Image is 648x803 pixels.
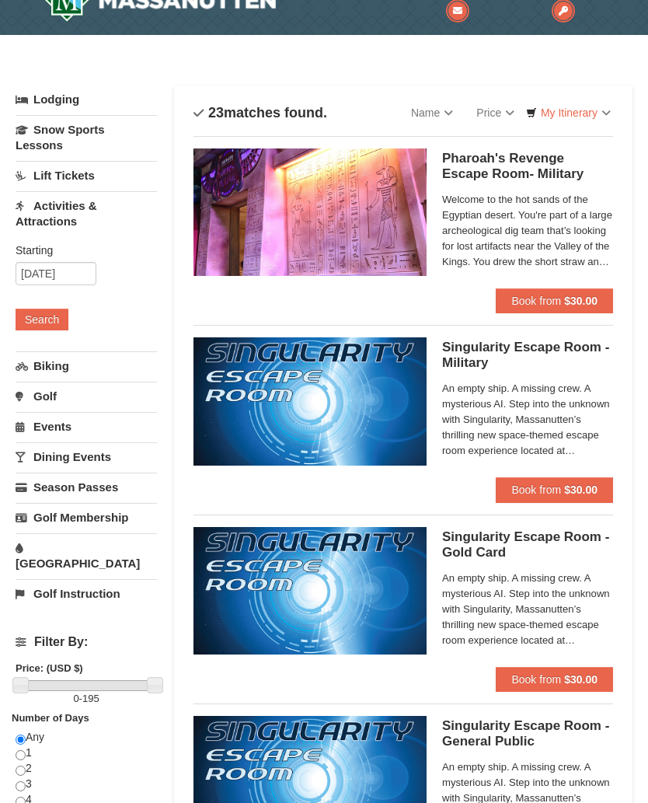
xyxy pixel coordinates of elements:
[16,382,157,410] a: Golf
[16,351,157,380] a: Biking
[16,662,83,674] strong: Price: (USD $)
[564,673,597,686] strong: $30.00
[16,635,157,649] h4: Filter By:
[16,533,157,578] a: [GEOGRAPHIC_DATA]
[16,309,68,330] button: Search
[82,693,99,704] span: 195
[564,295,597,307] strong: $30.00
[564,484,597,496] strong: $30.00
[399,97,465,128] a: Name
[193,527,427,655] img: 6619913-513-94f1c799.jpg
[496,667,613,692] button: Book from $30.00
[16,442,157,471] a: Dining Events
[16,691,157,707] label: -
[516,101,621,124] a: My Itinerary
[193,148,427,276] img: 6619913-410-20a124c9.jpg
[16,86,157,113] a: Lodging
[511,484,561,496] span: Book from
[16,473,157,501] a: Season Passes
[16,115,157,159] a: Snow Sports Lessons
[16,243,145,258] label: Starting
[193,337,427,465] img: 6619913-520-2f5f5301.jpg
[442,529,613,560] h5: Singularity Escape Room - Gold Card
[16,412,157,441] a: Events
[16,191,157,236] a: Activities & Attractions
[442,571,613,648] span: An empty ship. A missing crew. A mysterious AI. Step into the unknown with Singularity, Massanutt...
[442,381,613,459] span: An empty ship. A missing crew. A mysterious AI. Step into the unknown with Singularity, Massanutt...
[208,105,224,120] span: 23
[496,477,613,502] button: Book from $30.00
[16,161,157,190] a: Lift Tickets
[442,192,613,270] span: Welcome to the hot sands of the Egyptian desert. You're part of a large archeological dig team th...
[511,295,561,307] span: Book from
[442,340,613,371] h5: Singularity Escape Room - Military
[442,718,613,749] h5: Singularity Escape Room - General Public
[465,97,526,128] a: Price
[511,673,561,686] span: Book from
[193,105,327,120] h4: matches found.
[16,503,157,532] a: Golf Membership
[12,712,89,724] strong: Number of Days
[442,151,613,182] h5: Pharoah's Revenge Escape Room- Military
[16,579,157,608] a: Golf Instruction
[496,288,613,313] button: Book from $30.00
[73,693,78,704] span: 0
